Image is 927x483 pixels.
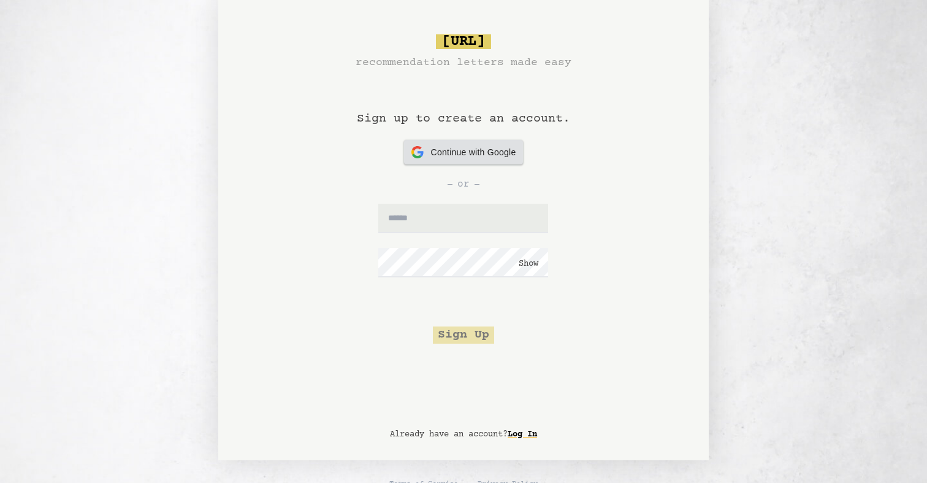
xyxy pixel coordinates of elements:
[457,177,470,191] span: or
[508,425,537,444] a: Log In
[436,34,491,49] span: [URL]
[431,146,516,159] span: Continue with Google
[390,428,537,441] p: Already have an account?
[433,327,494,344] button: Sign Up
[404,140,524,164] button: Continue with Google
[357,71,570,140] h1: Sign up to create an account.
[519,258,538,270] button: Show
[356,54,571,71] h3: recommendation letters made easy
